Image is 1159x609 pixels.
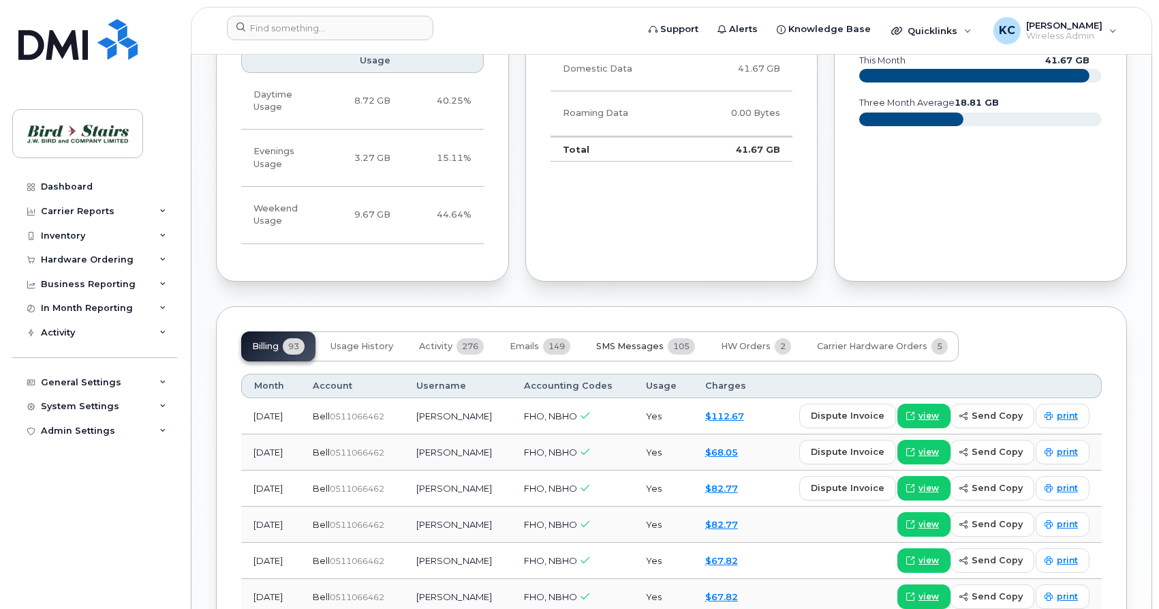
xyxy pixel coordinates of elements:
span: Bell [313,483,330,494]
span: dispute invoice [811,445,884,458]
span: send copy [972,518,1023,531]
button: send copy [951,584,1034,609]
span: print [1057,446,1078,458]
td: Roaming Data [551,91,687,136]
a: view [897,404,951,428]
span: Quicklinks [908,25,957,36]
span: Emails [510,341,539,352]
tspan: 18.81 GB [955,98,999,108]
a: view [897,512,951,537]
text: three month average [859,98,999,108]
span: 0511066462 [330,484,384,494]
td: Total [551,136,687,162]
th: Username [404,374,512,398]
button: dispute invoice [799,440,896,464]
td: [DATE] [241,507,300,543]
span: view [918,554,939,567]
td: 9.67 GB [327,187,402,244]
span: Alerts [729,23,758,36]
a: $112.67 [705,411,744,421]
td: [PERSON_NAME] [404,471,512,507]
div: Kris Clarke [984,17,1126,44]
th: Usage [634,374,693,398]
a: Knowledge Base [767,16,880,43]
span: 0511066462 [330,592,384,602]
span: 0511066462 [330,447,384,458]
span: Wireless Admin [1026,31,1102,42]
span: Carrier Hardware Orders [817,341,927,352]
td: 41.67 GB [686,47,792,91]
span: FHO, NBHO [524,447,577,458]
span: dispute invoice [811,409,884,422]
td: 3.27 GB [327,130,402,187]
span: send copy [972,481,1023,494]
td: [DATE] [241,434,300,471]
span: FHO, NBHO [524,555,577,566]
a: Support [639,16,708,43]
td: Yes [634,471,693,507]
span: view [918,410,939,422]
td: [DATE] [241,398,300,434]
span: FHO, NBHO [524,519,577,530]
span: Bell [313,411,330,421]
td: [DATE] [241,543,300,579]
span: Support [660,23,698,36]
td: Evenings Usage [241,130,327,187]
a: view [897,584,951,609]
td: 41.67 GB [686,136,792,162]
a: print [1036,512,1090,537]
a: print [1036,548,1090,573]
td: 40.25% [403,73,484,130]
span: print [1057,518,1078,531]
td: Yes [634,507,693,543]
span: view [918,591,939,603]
td: 0.00 Bytes [686,91,792,136]
span: FHO, NBHO [524,411,577,421]
button: send copy [951,548,1034,573]
button: dispute invoice [799,404,896,428]
th: Accounting Codes [512,374,634,398]
div: Quicklinks [882,17,981,44]
span: 149 [543,338,570,355]
a: print [1036,404,1090,428]
span: 0511066462 [330,520,384,530]
a: $68.05 [705,447,738,458]
td: Domestic Data [551,47,687,91]
button: send copy [951,440,1034,464]
td: [PERSON_NAME] [404,507,512,543]
a: view [897,476,951,501]
a: $67.82 [705,591,738,602]
button: send copy [951,512,1034,537]
td: Daytime Usage [241,73,327,130]
a: view [897,440,951,464]
button: dispute invoice [799,476,896,501]
span: view [918,482,939,494]
tr: Friday from 6:00pm to Monday 8:00am [241,187,484,244]
button: send copy [951,404,1034,428]
td: [PERSON_NAME] [404,398,512,434]
span: FHO, NBHO [524,591,577,602]
td: 15.11% [403,130,484,187]
a: print [1036,440,1090,464]
text: this month [859,55,906,65]
input: Find something... [227,16,433,40]
span: Bell [313,447,330,458]
th: Charges [693,374,763,398]
span: Knowledge Base [788,23,871,36]
th: Account [300,374,404,398]
span: Activity [419,341,452,352]
a: $82.77 [705,483,738,494]
th: Month [241,374,300,398]
span: 5 [931,338,948,355]
span: view [918,446,939,458]
a: $67.82 [705,555,738,566]
span: send copy [972,590,1023,603]
button: send copy [951,476,1034,501]
span: 276 [457,338,484,355]
span: 105 [668,338,695,355]
span: [PERSON_NAME] [1026,20,1102,31]
span: print [1057,482,1078,494]
td: Yes [634,434,693,471]
span: SMS Messages [596,341,664,352]
td: Yes [634,543,693,579]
